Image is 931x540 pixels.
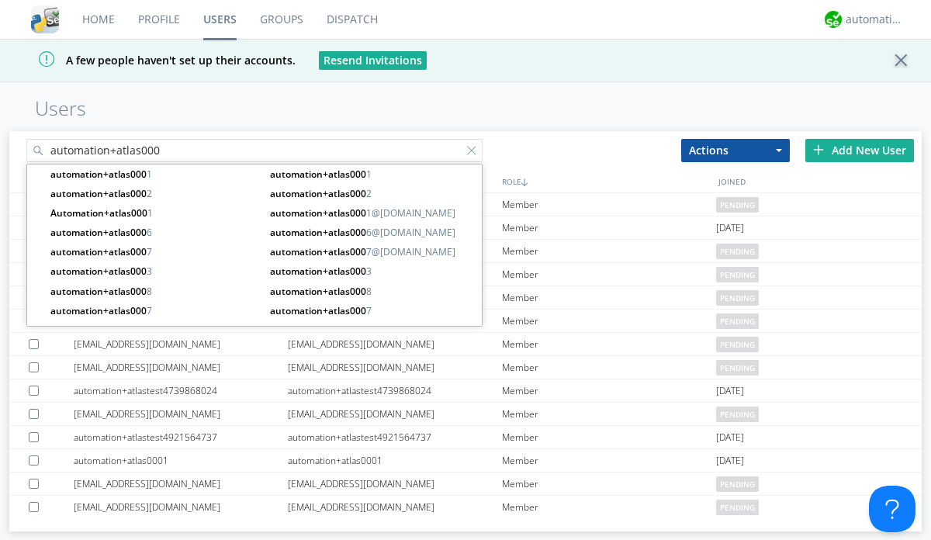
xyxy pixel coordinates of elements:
[50,226,147,239] strong: automation+atlas000
[502,333,716,355] div: Member
[502,426,716,448] div: Member
[9,379,922,403] a: automation+atlastest4739868024automation+atlastest4739868024Member[DATE]
[716,476,759,492] span: pending
[74,379,288,402] div: automation+atlastest4739868024
[270,284,478,299] span: 8
[9,333,922,356] a: [EMAIL_ADDRESS][DOMAIN_NAME][EMAIL_ADDRESS][DOMAIN_NAME]Memberpending
[716,197,759,213] span: pending
[502,403,716,425] div: Member
[74,403,288,425] div: [EMAIL_ADDRESS][DOMAIN_NAME]
[502,310,716,332] div: Member
[716,426,744,449] span: [DATE]
[50,168,147,181] strong: automation+atlas000
[716,267,759,282] span: pending
[502,193,716,216] div: Member
[502,472,716,495] div: Member
[288,472,502,495] div: [EMAIL_ADDRESS][DOMAIN_NAME]
[74,449,288,472] div: automation+atlas0001
[288,449,502,472] div: automation+atlas0001
[50,264,258,279] span: 3
[50,167,258,182] span: 1
[50,285,147,298] strong: automation+atlas000
[805,139,914,162] div: Add New User
[716,449,744,472] span: [DATE]
[502,216,716,239] div: Member
[288,403,502,425] div: [EMAIL_ADDRESS][DOMAIN_NAME]
[50,206,258,220] span: 1
[50,323,258,337] span: 9
[31,5,59,33] img: cddb5a64eb264b2086981ab96f4c1ba7
[716,244,759,259] span: pending
[846,12,904,27] div: automation+atlas
[9,356,922,379] a: [EMAIL_ADDRESS][DOMAIN_NAME][EMAIL_ADDRESS][DOMAIN_NAME]Memberpending
[716,313,759,329] span: pending
[74,333,288,355] div: [EMAIL_ADDRESS][DOMAIN_NAME]
[9,310,922,333] a: [EMAIL_ADDRESS][DOMAIN_NAME][EMAIL_ADDRESS][DOMAIN_NAME]Memberpending
[716,500,759,515] span: pending
[270,206,478,220] span: 1@[DOMAIN_NAME]
[288,426,502,448] div: automation+atlastest4921564737
[270,226,366,239] strong: automation+atlas000
[270,225,478,240] span: 6@[DOMAIN_NAME]
[270,324,366,337] strong: automation+atlas000
[9,426,922,449] a: automation+atlastest4921564737automation+atlastest4921564737Member[DATE]
[50,284,258,299] span: 8
[270,168,366,181] strong: automation+atlas000
[825,11,842,28] img: d2d01cd9b4174d08988066c6d424eccd
[270,265,366,278] strong: automation+atlas000
[270,167,478,182] span: 1
[502,263,716,286] div: Member
[502,496,716,518] div: Member
[288,333,502,355] div: [EMAIL_ADDRESS][DOMAIN_NAME]
[9,496,922,519] a: [EMAIL_ADDRESS][DOMAIN_NAME][EMAIL_ADDRESS][DOMAIN_NAME]Memberpending
[50,206,147,220] strong: Automation+atlas000
[270,245,366,258] strong: automation+atlas000
[716,379,744,403] span: [DATE]
[270,323,478,337] span: 9
[270,303,478,318] span: 7
[9,472,922,496] a: [EMAIL_ADDRESS][DOMAIN_NAME][EMAIL_ADDRESS][DOMAIN_NAME]Memberpending
[502,379,716,402] div: Member
[9,263,922,286] a: [EMAIL_ADDRESS][DOMAIN_NAME][EMAIL_ADDRESS][DOMAIN_NAME]Memberpending
[9,216,922,240] a: automation+atlastest4283901099automation+atlastest4283901099Member[DATE]
[50,245,147,258] strong: automation+atlas000
[813,144,824,155] img: plus.svg
[288,496,502,518] div: [EMAIL_ADDRESS][DOMAIN_NAME]
[50,225,258,240] span: 6
[50,324,147,337] strong: automation+atlas000
[715,170,931,192] div: JOINED
[9,240,922,263] a: [EMAIL_ADDRESS][DOMAIN_NAME][EMAIL_ADDRESS][DOMAIN_NAME]Memberpending
[502,356,716,379] div: Member
[74,496,288,518] div: [EMAIL_ADDRESS][DOMAIN_NAME]
[9,403,922,426] a: [EMAIL_ADDRESS][DOMAIN_NAME][EMAIL_ADDRESS][DOMAIN_NAME]Memberpending
[270,244,478,259] span: 7@[DOMAIN_NAME]
[50,244,258,259] span: 7
[716,337,759,352] span: pending
[9,193,922,216] a: [EMAIL_ADDRESS][DOMAIN_NAME][EMAIL_ADDRESS][DOMAIN_NAME]Memberpending
[270,206,366,220] strong: automation+atlas000
[502,240,716,262] div: Member
[270,264,478,279] span: 3
[869,486,915,532] iframe: Toggle Customer Support
[50,187,147,200] strong: automation+atlas000
[502,286,716,309] div: Member
[716,360,759,376] span: pending
[50,303,258,318] span: 7
[498,170,715,192] div: ROLE
[716,290,759,306] span: pending
[12,53,296,67] span: A few people haven't set up their accounts.
[74,472,288,495] div: [EMAIL_ADDRESS][DOMAIN_NAME]
[50,186,258,201] span: 2
[288,379,502,402] div: automation+atlastest4739868024
[502,449,716,472] div: Member
[288,356,502,379] div: [EMAIL_ADDRESS][DOMAIN_NAME]
[9,449,922,472] a: automation+atlas0001automation+atlas0001Member[DATE]
[270,186,478,201] span: 2
[716,216,744,240] span: [DATE]
[74,356,288,379] div: [EMAIL_ADDRESS][DOMAIN_NAME]
[716,407,759,422] span: pending
[74,426,288,448] div: automation+atlastest4921564737
[9,286,922,310] a: [EMAIL_ADDRESS][DOMAIN_NAME][EMAIL_ADDRESS][DOMAIN_NAME]Memberpending
[319,51,427,70] button: Resend Invitations
[50,304,147,317] strong: automation+atlas000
